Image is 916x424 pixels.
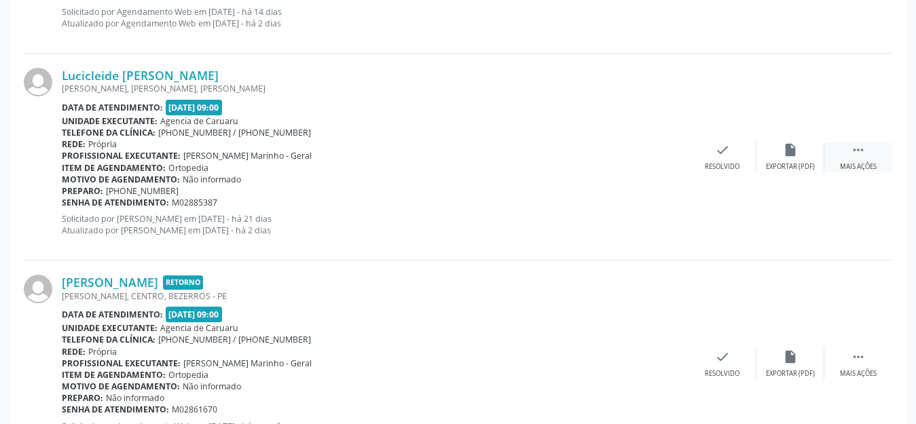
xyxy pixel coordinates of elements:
[62,174,180,185] b: Motivo de agendamento:
[166,100,223,115] span: [DATE] 09:00
[62,115,158,127] b: Unidade executante:
[24,275,52,303] img: img
[166,307,223,322] span: [DATE] 09:00
[62,185,103,197] b: Preparo:
[160,115,238,127] span: Agencia de Caruaru
[715,349,730,364] i: check
[168,369,208,381] span: Ortopedia
[88,346,117,358] span: Própria
[62,275,158,290] a: [PERSON_NAME]
[62,150,181,161] b: Profissional executante:
[851,349,866,364] i: 
[766,162,815,172] div: Exportar (PDF)
[62,197,169,208] b: Senha de atendimento:
[183,174,241,185] span: Não informado
[62,213,689,236] p: Solicitado por [PERSON_NAME] em [DATE] - há 21 dias Atualizado por [PERSON_NAME] em [DATE] - há 2...
[172,404,217,415] span: M02861670
[62,404,169,415] b: Senha de atendimento:
[62,358,181,369] b: Profissional executante:
[24,68,52,96] img: img
[705,369,739,379] div: Resolvido
[62,346,86,358] b: Rede:
[172,197,217,208] span: M02885387
[62,381,180,392] b: Motivo de agendamento:
[62,309,163,320] b: Data de atendimento:
[183,358,312,369] span: [PERSON_NAME] Marinho - Geral
[158,334,311,345] span: [PHONE_NUMBER] / [PHONE_NUMBER]
[715,142,730,157] i: check
[851,142,866,157] i: 
[783,349,798,364] i: insert_drive_file
[840,369,877,379] div: Mais ações
[62,102,163,113] b: Data de atendimento:
[106,392,164,404] span: Não informado
[106,185,179,197] span: [PHONE_NUMBER]
[840,162,877,172] div: Mais ações
[183,381,241,392] span: Não informado
[705,162,739,172] div: Resolvido
[168,162,208,174] span: Ortopedia
[62,290,689,302] div: [PERSON_NAME], CENTRO, BEZERROS - PE
[766,369,815,379] div: Exportar (PDF)
[88,138,117,150] span: Própria
[62,83,689,94] div: [PERSON_NAME], [PERSON_NAME], [PERSON_NAME]
[62,369,166,381] b: Item de agendamento:
[62,392,103,404] b: Preparo:
[158,127,311,138] span: [PHONE_NUMBER] / [PHONE_NUMBER]
[62,162,166,174] b: Item de agendamento:
[62,6,689,29] p: Solicitado por Agendamento Web em [DATE] - há 14 dias Atualizado por Agendamento Web em [DATE] - ...
[62,322,158,334] b: Unidade executante:
[62,334,155,345] b: Telefone da clínica:
[62,68,219,83] a: Lucicleide [PERSON_NAME]
[183,150,312,161] span: [PERSON_NAME] Marinho - Geral
[783,142,798,157] i: insert_drive_file
[160,322,238,334] span: Agencia de Caruaru
[163,275,203,290] span: Retorno
[62,138,86,150] b: Rede:
[62,127,155,138] b: Telefone da clínica:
